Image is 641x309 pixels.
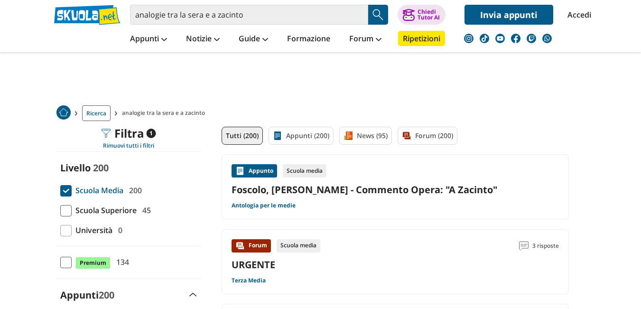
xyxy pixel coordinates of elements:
span: Università [72,224,112,236]
a: Tutti (200) [222,127,263,145]
img: youtube [495,34,505,43]
a: Accedi [567,5,587,25]
a: URGENTE [232,258,275,271]
img: Apri e chiudi sezione [189,293,197,297]
a: Ripetizioni [398,31,445,46]
span: Scuola Superiore [72,204,137,216]
span: 1 [146,129,156,138]
button: Search Button [368,5,388,25]
span: analogie tra la sera e a zacinto [122,105,209,121]
div: Scuola media [283,164,326,178]
a: Appunti (200) [269,127,334,145]
div: Appunto [232,164,277,178]
img: Appunti filtro contenuto [273,131,282,140]
img: facebook [511,34,520,43]
span: 200 [125,184,142,197]
a: Ricerca [82,105,111,121]
div: Filtra [101,127,156,140]
a: Forum (200) [398,127,457,145]
span: Scuola Media [72,184,123,197]
span: 200 [93,161,109,174]
a: Appunti [128,31,169,48]
div: Scuola media [277,239,320,253]
div: Forum [232,239,271,253]
img: tiktok [480,34,489,43]
a: Notizie [184,31,222,48]
img: Commenti lettura [519,241,529,251]
img: WhatsApp [542,34,552,43]
input: Cerca appunti, riassunti o versioni [130,5,368,25]
span: 134 [112,256,129,268]
span: 45 [139,204,151,216]
a: Forum [347,31,384,48]
button: ChiediTutor AI [398,5,446,25]
img: Home [56,105,71,120]
a: Formazione [285,31,333,48]
label: Livello [60,161,91,174]
a: Invia appunti [464,5,553,25]
div: Chiedi Tutor AI [418,9,440,20]
img: Cerca appunti, riassunti o versioni [371,8,385,22]
img: Filtra filtri mobile [101,129,111,138]
img: instagram [464,34,474,43]
span: 3 risposte [532,239,559,253]
span: Premium [75,257,111,269]
a: Terza Media [232,277,266,284]
a: Home [56,105,71,121]
img: Forum filtro contenuto [402,131,411,140]
div: Rimuovi tutti i filtri [56,142,201,150]
span: 200 [99,289,114,301]
label: Appunti [60,289,114,301]
img: News filtro contenuto [344,131,353,140]
a: Antologia per le medie [232,202,296,209]
img: Appunti contenuto [235,166,245,176]
span: 0 [114,224,122,236]
img: Forum contenuto [235,241,245,251]
a: Guide [236,31,270,48]
a: Foscolo, [PERSON_NAME] - Commento Opera: "A Zacinto" [232,183,559,196]
a: News (95) [339,127,392,145]
img: twitch [527,34,536,43]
